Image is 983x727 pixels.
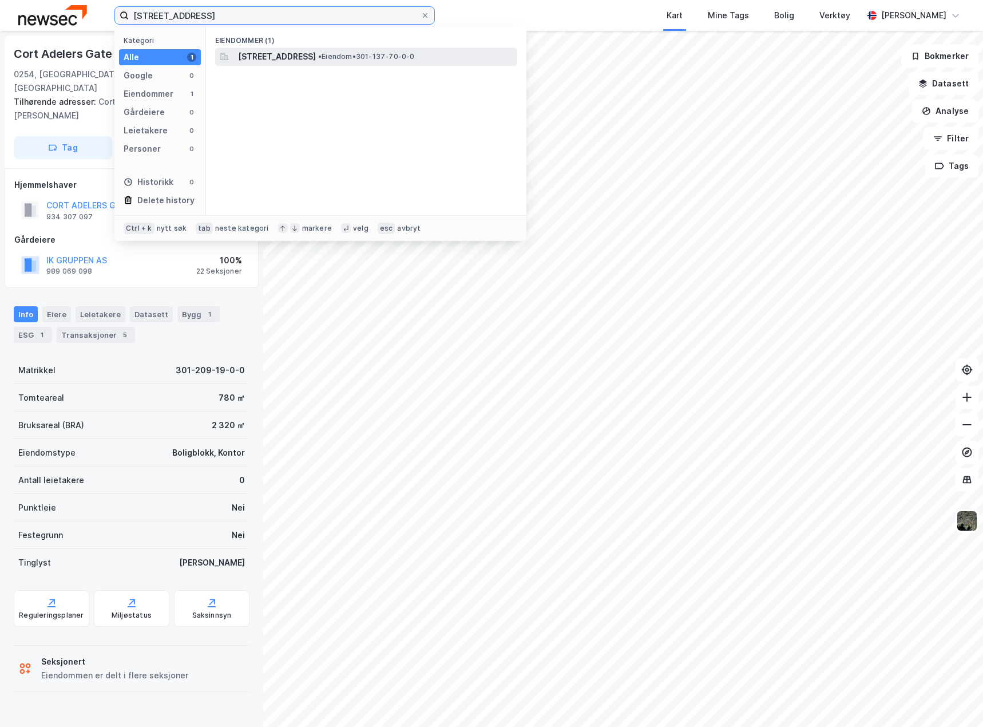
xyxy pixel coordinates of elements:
div: neste kategori [215,224,269,233]
iframe: Chat Widget [926,672,983,727]
div: Personer [124,142,161,156]
div: Eiendommer (1) [206,27,526,48]
div: 0 [187,177,196,187]
div: Alle [124,50,139,64]
div: Kategori [124,36,201,45]
div: Eiendomstype [18,446,76,460]
div: 0 [187,71,196,80]
div: Leietakere [124,124,168,137]
div: [PERSON_NAME] [179,556,245,570]
span: • [318,52,322,61]
div: Bygg [177,306,220,322]
div: 1 [187,89,196,98]
div: Info [14,306,38,322]
div: avbryt [397,224,421,233]
div: Verktøy [819,9,850,22]
div: ESG [14,327,52,343]
div: Eiere [42,306,71,322]
div: Reguleringsplaner [19,611,84,620]
div: 0 [187,126,196,135]
div: Datasett [130,306,173,322]
div: 0 [187,144,196,153]
div: Ctrl + k [124,223,154,234]
div: 934 307 097 [46,212,93,222]
div: Matrikkel [18,363,56,377]
img: newsec-logo.f6e21ccffca1b3a03d2d.png [18,5,87,25]
div: esc [378,223,395,234]
button: Tags [925,155,978,177]
div: Gårdeiere [14,233,249,247]
div: velg [353,224,368,233]
span: Tilhørende adresser: [14,97,98,106]
div: Tinglyst [18,556,51,570]
div: Mine Tags [708,9,749,22]
div: 301-209-19-0-0 [176,363,245,377]
button: Analyse [912,100,978,123]
div: Google [124,69,153,82]
div: Saksinnsyn [192,611,232,620]
button: Datasett [909,72,978,95]
div: 989 069 098 [46,267,92,276]
div: Kart [667,9,683,22]
input: Søk på adresse, matrikkel, gårdeiere, leietakere eller personer [129,7,421,24]
div: nytt søk [157,224,187,233]
img: 9k= [956,510,978,532]
button: Filter [923,127,978,150]
div: Cort Adelers Gate 27b [14,45,137,63]
div: 100% [196,254,242,267]
div: Cort [STREET_ADDRESS][PERSON_NAME] [14,95,240,123]
div: Nei [232,528,245,542]
div: Bolig [774,9,794,22]
div: Antall leietakere [18,473,84,487]
div: Gårdeiere [124,105,165,119]
span: Eiendom • 301-137-70-0-0 [318,52,415,61]
button: Tag [14,136,112,159]
div: 0 [239,473,245,487]
div: 1 [204,309,215,320]
div: Delete history [137,193,195,207]
div: Eiendommen er delt i flere seksjoner [41,669,188,682]
div: Kontrollprogram for chat [926,672,983,727]
div: 0 [187,108,196,117]
div: tab [196,223,213,234]
div: Eiendommer [124,87,173,101]
div: markere [302,224,332,233]
div: 1 [36,329,47,341]
div: [PERSON_NAME] [881,9,946,22]
div: Hjemmelshaver [14,178,249,192]
div: 2 320 ㎡ [212,418,245,432]
div: 5 [119,329,130,341]
div: Seksjonert [41,655,188,669]
div: 1 [187,53,196,62]
div: Festegrunn [18,528,63,542]
div: Tomteareal [18,391,64,405]
div: Boligblokk, Kontor [172,446,245,460]
div: Nei [232,501,245,515]
div: Punktleie [18,501,56,515]
div: Transaksjoner [57,327,135,343]
div: Historikk [124,175,173,189]
div: 22 Seksjoner [196,267,242,276]
button: Bokmerker [901,45,978,68]
div: 780 ㎡ [219,391,245,405]
div: Leietakere [76,306,125,322]
div: Bruksareal (BRA) [18,418,84,432]
span: [STREET_ADDRESS] [238,50,316,64]
div: Miljøstatus [112,611,152,620]
div: 0254, [GEOGRAPHIC_DATA], [GEOGRAPHIC_DATA] [14,68,161,95]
